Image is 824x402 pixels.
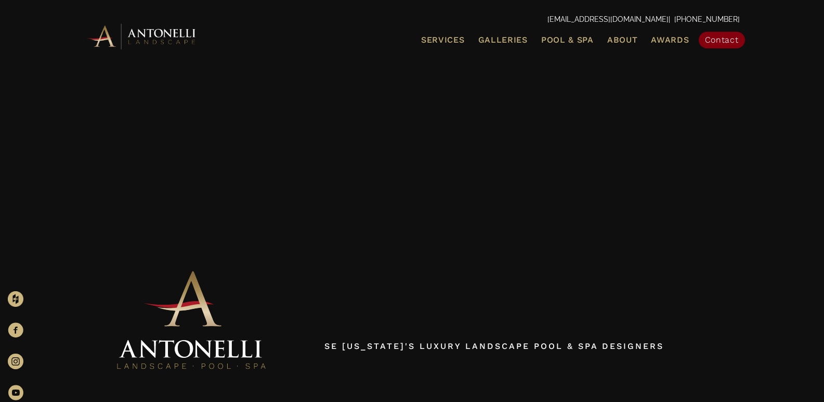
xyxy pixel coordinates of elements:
[478,35,528,45] span: Galleries
[547,15,669,23] a: [EMAIL_ADDRESS][DOMAIN_NAME]
[417,33,469,47] a: Services
[324,341,664,351] a: SE [US_STATE]'s Luxury Landscape Pool & Spa Designers
[85,13,740,27] p: | [PHONE_NUMBER]
[699,32,745,48] a: Contact
[113,267,269,374] img: Antonelli Stacked Logo
[85,22,199,50] img: Antonelli Horizontal Logo
[705,35,739,45] span: Contact
[651,35,689,45] span: Awards
[607,36,638,44] span: About
[603,33,642,47] a: About
[474,33,532,47] a: Galleries
[541,35,594,45] span: Pool & Spa
[647,33,693,47] a: Awards
[421,36,465,44] span: Services
[537,33,598,47] a: Pool & Spa
[8,291,23,307] img: Houzz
